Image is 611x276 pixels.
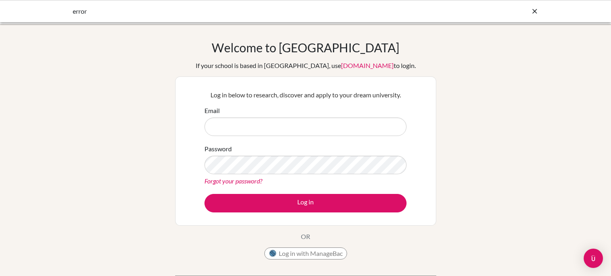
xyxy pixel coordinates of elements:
label: Email [204,106,220,115]
h1: Welcome to [GEOGRAPHIC_DATA] [212,40,399,55]
div: error [73,6,418,16]
a: [DOMAIN_NAME] [341,62,394,69]
button: Log in with ManageBac [264,247,347,260]
div: Open Intercom Messenger [584,249,603,268]
p: Log in below to research, discover and apply to your dream university. [204,90,407,100]
a: Forgot your password? [204,177,262,185]
button: Log in [204,194,407,212]
label: Password [204,144,232,154]
p: OR [301,232,310,241]
div: If your school is based in [GEOGRAPHIC_DATA], use to login. [196,61,416,70]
